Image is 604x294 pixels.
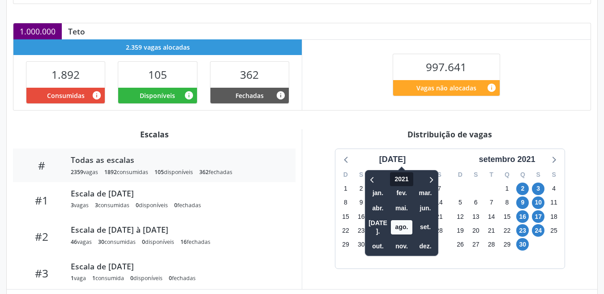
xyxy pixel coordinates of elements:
span: 30 [98,238,104,246]
span: novembro 2000 [391,239,412,253]
span: terça-feira, 28 de setembro de 2021 [485,238,498,251]
div: consumidas [95,201,129,209]
span: segunda-feira, 16 de agosto de 2021 [355,210,368,223]
span: 2359 [71,168,83,176]
span: 105 [154,168,164,176]
span: domingo, 19 de setembro de 2021 [454,224,467,237]
div: disponíveis [142,238,174,246]
span: 0 [174,201,177,209]
span: sexta-feira, 3 de setembro de 2021 [532,183,544,195]
div: disponíveis [130,274,163,282]
span: quinta-feira, 9 de setembro de 2021 [516,196,529,209]
div: #2 [19,230,64,243]
div: consumidas [104,168,148,176]
div: #3 [19,267,64,280]
span: sábado, 7 de agosto de 2021 [433,183,446,195]
span: domingo, 22 de agosto de 2021 [339,224,352,237]
div: vagas [71,238,92,246]
span: outubro 2000 [367,239,389,253]
span: 0 [142,238,145,246]
span: terça-feira, 7 de setembro de 2021 [485,196,498,209]
div: fechadas [169,274,196,282]
div: S [531,168,546,182]
span: quinta-feira, 30 de setembro de 2021 [516,238,529,251]
span: sábado, 28 de agosto de 2021 [433,224,446,237]
div: vaga [71,274,86,282]
div: vagas [71,201,89,209]
span: dezembro 2000 [415,239,436,253]
span: segunda-feira, 23 de agosto de 2021 [355,224,368,237]
div: disponíveis [154,168,193,176]
span: Consumidas [47,91,85,100]
span: sexta-feira, 10 de setembro de 2021 [532,196,544,209]
span: 997.641 [426,60,467,74]
span: Fechadas [236,91,264,100]
span: quinta-feira, 16 de setembro de 2021 [516,210,529,223]
span: sábado, 21 de agosto de 2021 [433,210,446,223]
i: Vagas alocadas que possuem marcações associadas [92,90,102,100]
span: 1 [92,274,95,282]
span: julho 2000 [367,216,389,239]
span: 1892 [104,168,117,176]
span: segunda-feira, 2 de agosto de 2021 [355,183,368,195]
span: domingo, 15 de agosto de 2021 [339,210,352,223]
span: domingo, 8 de agosto de 2021 [339,196,352,209]
span: 0 [130,274,133,282]
span: segunda-feira, 6 de setembro de 2021 [470,196,482,209]
span: domingo, 29 de agosto de 2021 [339,238,352,251]
div: setembro 2021 [475,153,539,166]
span: janeiro 2000 [367,186,389,200]
span: 105 [148,67,167,82]
span: sexta-feira, 24 de setembro de 2021 [532,224,544,237]
span: setembro 2000 [415,220,436,234]
div: Todas as escalas [71,155,283,165]
div: # [19,159,64,172]
span: segunda-feira, 13 de setembro de 2021 [470,210,482,223]
span: quarta-feira, 8 de setembro de 2021 [501,196,513,209]
span: 362 [240,67,259,82]
span: sábado, 25 de setembro de 2021 [548,224,560,237]
div: 1.000.000 [13,23,62,39]
div: S [432,168,447,182]
span: 1 [71,274,74,282]
span: Disponíveis [140,91,175,100]
span: quinta-feira, 23 de setembro de 2021 [516,224,529,237]
div: S [546,168,562,182]
div: fechadas [174,201,201,209]
span: fevereiro 2000 [391,186,412,200]
span: quarta-feira, 29 de setembro de 2021 [501,238,513,251]
div: consumida [92,274,124,282]
div: fechadas [180,238,210,246]
span: abril 2000 [367,201,389,215]
span: segunda-feira, 30 de agosto de 2021 [355,238,368,251]
span: terça-feira, 21 de setembro de 2021 [485,224,498,237]
span: segunda-feira, 9 de agosto de 2021 [355,196,368,209]
div: disponíveis [136,201,168,209]
div: Teto [62,26,91,36]
span: sábado, 11 de setembro de 2021 [548,196,560,209]
div: Q [515,168,531,182]
span: quarta-feira, 1 de setembro de 2021 [501,183,513,195]
div: [DATE] [376,153,410,166]
i: Vagas alocadas e sem marcações associadas que tiveram sua disponibilidade fechada [276,90,286,100]
span: março 2000 [415,186,436,200]
div: S [468,168,484,182]
div: Q [499,168,515,182]
div: consumidas [98,238,136,246]
div: Escala de [DATE] [71,261,283,271]
span: segunda-feira, 20 de setembro de 2021 [470,224,482,237]
span: maio 2000 [391,201,412,215]
span: terça-feira, 14 de setembro de 2021 [485,210,498,223]
span: quarta-feira, 15 de setembro de 2021 [501,210,513,223]
span: sábado, 18 de setembro de 2021 [548,210,560,223]
span: junho 2000 [415,201,436,215]
span: agosto 2000 [391,220,412,234]
span: 46 [71,238,77,246]
span: domingo, 26 de setembro de 2021 [454,238,467,251]
span: 2021 [390,172,413,186]
span: 3 [71,201,74,209]
span: 1.892 [51,67,80,82]
div: S [353,168,369,182]
div: #1 [19,194,64,207]
span: 16 [180,238,187,246]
